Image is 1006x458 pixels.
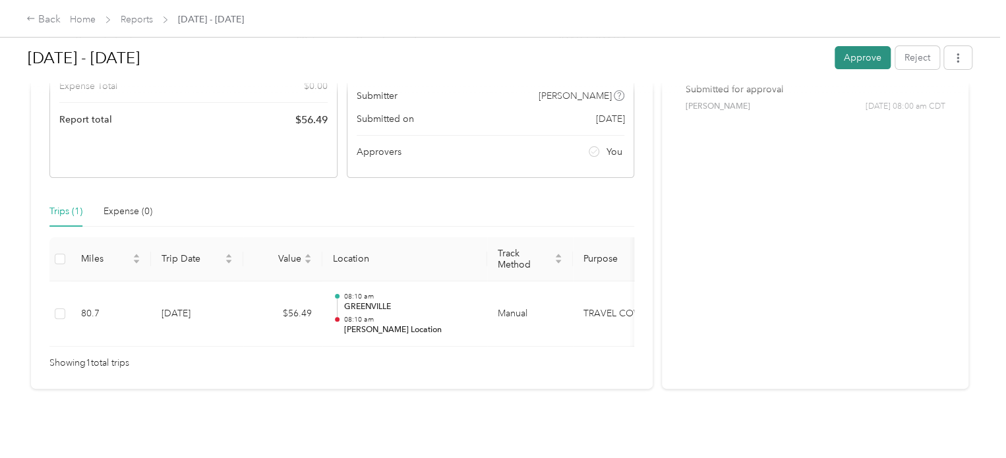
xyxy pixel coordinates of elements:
[304,258,312,266] span: caret-down
[243,281,322,347] td: $56.49
[178,13,244,26] span: [DATE] - [DATE]
[71,281,151,347] td: 80.7
[554,258,562,266] span: caret-down
[685,101,750,113] span: [PERSON_NAME]
[81,253,130,264] span: Miles
[554,252,562,260] span: caret-up
[104,204,152,219] div: Expense (0)
[835,46,891,69] button: Approve
[151,237,243,281] th: Trip Date
[49,356,129,370] span: Showing 1 total trips
[573,237,672,281] th: Purpose
[71,237,151,281] th: Miles
[121,14,153,25] a: Reports
[487,281,573,347] td: Manual
[254,253,301,264] span: Value
[583,253,651,264] span: Purpose
[573,281,672,347] td: TRAVEL COVERAGE - MILEAGE
[932,384,1006,458] iframe: Everlance-gr Chat Button Frame
[225,252,233,260] span: caret-up
[357,112,414,126] span: Submitted on
[343,292,477,301] p: 08:10 am
[70,14,96,25] a: Home
[343,315,477,324] p: 08:10 am
[295,112,328,128] span: $ 56.49
[59,113,112,127] span: Report total
[607,145,622,159] span: You
[26,12,61,28] div: Back
[304,252,312,260] span: caret-up
[133,258,140,266] span: caret-down
[151,281,243,347] td: [DATE]
[322,237,487,281] th: Location
[357,89,398,103] span: Submitter
[162,253,222,264] span: Trip Date
[225,258,233,266] span: caret-down
[595,112,624,126] span: [DATE]
[243,237,322,281] th: Value
[343,324,477,336] p: [PERSON_NAME] Location
[487,237,573,281] th: Track Method
[498,248,552,270] span: Track Method
[343,301,477,313] p: GREENVILLE
[28,42,825,74] h1: Aug 1 - 31, 2025
[357,145,401,159] span: Approvers
[895,46,939,69] button: Reject
[539,89,612,103] span: [PERSON_NAME]
[866,101,945,113] span: [DATE] 08:00 am CDT
[49,204,82,219] div: Trips (1)
[133,252,140,260] span: caret-up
